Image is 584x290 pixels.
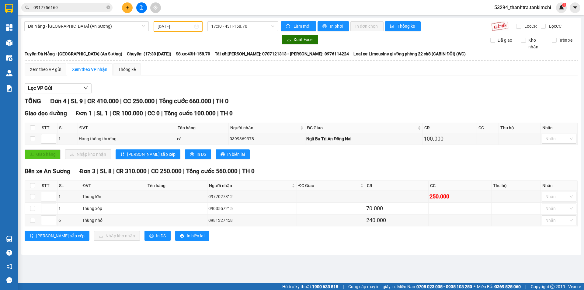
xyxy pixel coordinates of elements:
th: ĐVT [78,123,176,133]
img: 9k= [491,21,509,31]
span: ĐC Giao [298,182,359,189]
img: warehouse-icon [6,70,12,76]
span: Người nhận [230,124,299,131]
th: Tên hàng [146,181,207,191]
span: Tổng cước 660.000 [159,97,211,105]
th: STT [40,123,57,133]
span: Đơn 4 [50,97,66,105]
span: | [343,283,344,290]
span: SL 8 [100,168,112,175]
button: sort-ascending[PERSON_NAME] sắp xếp [116,149,180,159]
button: printerIn phơi [318,21,349,31]
span: Decrease Value [49,208,56,213]
span: Tổng cước 100.000 [164,110,216,117]
div: 250.000 [429,192,491,201]
span: [PERSON_NAME] sắp xếp [36,232,85,239]
span: Giao dọc đường [25,110,67,117]
span: 17:30 - 43H-158.70 [211,22,274,31]
div: Thùng xốp [82,205,145,212]
span: In phơi [330,23,344,30]
span: Chuyến: (17:30 [DATE]) [127,51,171,57]
img: solution-icon [6,85,12,92]
button: printerIn biên lai [216,149,250,159]
span: Số xe: 43H-158.70 [176,51,210,57]
span: down [51,197,55,201]
span: Đà Nẵng - Sài Gòn (An Sương) [28,22,145,31]
button: In đơn chọn [350,21,384,31]
th: SL [57,123,78,133]
div: cá [177,135,228,142]
span: download [287,37,291,42]
span: printer [190,152,194,157]
span: Xuất Excel [294,36,313,43]
span: search [25,5,30,10]
span: Lọc CR [522,23,538,30]
div: 100.000 [424,135,476,143]
button: printerIn DS [144,231,171,241]
span: | [113,168,115,175]
b: Tuyến: Đà Nẵng - [GEOGRAPHIC_DATA] (An Sương) [25,51,122,56]
span: Trên xe [557,37,575,44]
span: sort-ascending [30,234,34,239]
span: CC 250.000 [123,97,155,105]
span: up [51,193,55,197]
span: | [161,110,163,117]
button: aim [150,2,161,13]
span: In biên lai [187,232,204,239]
span: Đơn 3 [79,168,96,175]
div: 0903557215 [208,205,296,212]
span: | [217,110,219,117]
span: 1 [563,3,565,7]
img: warehouse-icon [6,55,12,61]
span: aim [153,5,158,10]
div: 70.000 [366,204,427,213]
span: | [156,97,158,105]
span: notification [6,264,12,269]
button: caret-down [570,2,580,13]
th: CR [365,181,429,191]
th: CC [477,123,499,133]
span: sync [286,24,291,29]
span: | [68,97,69,105]
img: icon-new-feature [559,5,564,10]
div: Ngã Ba Trị An Đồng Nai [306,135,422,142]
span: Tổng cước 560.000 [186,168,238,175]
span: close-circle [106,5,110,11]
th: STT [40,181,57,191]
span: printer [221,152,225,157]
span: Increase Value [49,134,56,139]
span: TH 0 [242,168,255,175]
span: up [51,205,55,208]
button: downloadNhập kho nhận [94,231,140,241]
sup: 1 [562,3,566,7]
img: logo-vxr [5,4,13,13]
span: 53294_thanhtra.tankimchi [489,4,556,11]
div: 1 [58,135,77,142]
button: downloadNhập kho nhận [65,149,111,159]
span: | [109,110,111,117]
span: copyright [550,285,554,289]
span: SL 1 [96,110,108,117]
div: Nhãn [542,124,576,131]
button: plus [122,2,133,13]
span: bar-chart [390,24,395,29]
span: Đơn 1 [76,110,92,117]
th: Thu hộ [492,181,541,191]
button: syncLàm mới [281,21,316,31]
span: CR 310.000 [116,168,147,175]
th: SL [57,181,81,191]
span: Làm mới [294,23,311,30]
button: file-add [136,2,147,13]
span: down [51,139,55,143]
span: Lọc CC [547,23,562,30]
span: CR 100.000 [113,110,143,117]
span: | [144,110,146,117]
span: Lọc VP Gửi [28,84,52,92]
th: Thu hộ [499,123,541,133]
span: sort-ascending [120,152,125,157]
span: Người nhận [209,182,290,189]
div: 0981327458 [208,217,296,224]
input: Tìm tên, số ĐT hoặc mã đơn [33,4,105,11]
span: down [51,209,55,213]
div: Xem theo VP gửi [30,66,61,73]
